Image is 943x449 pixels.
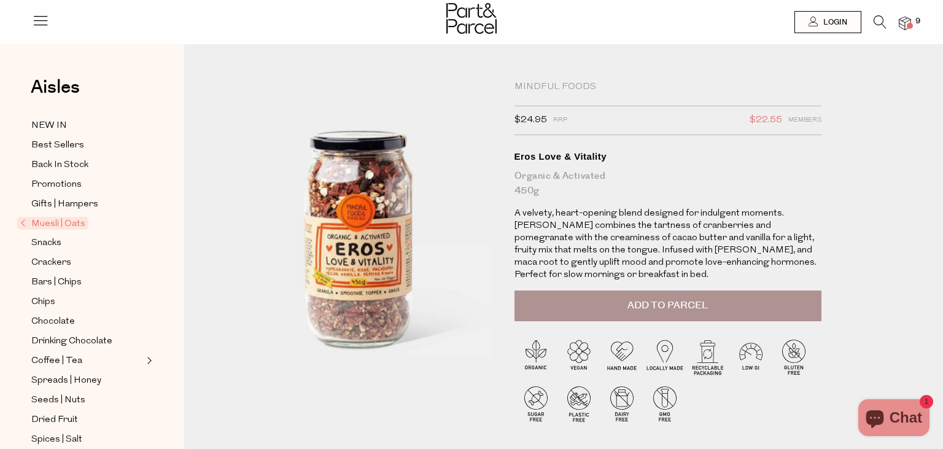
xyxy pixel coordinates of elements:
a: Best Sellers [31,138,143,153]
img: Part&Parcel [446,3,497,34]
span: Dried Fruit [31,413,78,428]
a: Spreads | Honey [31,373,143,388]
a: Promotions [31,177,143,192]
img: P_P-ICONS-Live_Bec_V11_GMO_Free.svg [643,382,686,425]
span: Muesli | Oats [17,217,88,230]
span: Coffee | Tea [31,354,82,369]
img: P_P-ICONS-Live_Bec_V11_Organic.svg [514,335,557,378]
span: Chips [31,295,55,310]
img: P_P-ICONS-Live_Bec_V11_Low_Gi.svg [729,335,772,378]
a: Gifts | Hampers [31,197,143,212]
span: Add to Parcel [627,299,708,313]
button: Add to Parcel [514,291,821,321]
img: Eros Love & Vitality [221,81,496,406]
span: 9 [912,16,923,27]
span: Aisles [31,74,80,101]
span: NEW IN [31,119,67,133]
img: P_P-ICONS-Live_Bec_V11_Vegan.svg [557,335,600,378]
span: Spreads | Honey [31,373,101,388]
span: Snacks [31,236,61,251]
a: Spices | Salt [31,432,143,447]
a: Chocolate [31,314,143,329]
img: P_P-ICONS-Live_Bec_V11_Plastic_Free.svg [557,382,600,425]
span: $24.95 [514,112,547,128]
a: Crackers [31,255,143,270]
a: Bars | Chips [31,275,143,290]
span: Chocolate [31,314,75,329]
span: Bars | Chips [31,275,82,290]
span: $22.55 [750,112,782,128]
div: Organic & Activated 450g [514,169,821,198]
span: Back In Stock [31,158,88,173]
a: Dried Fruit [31,412,143,428]
span: Promotions [31,178,82,192]
img: P_P-ICONS-Live_Bec_V11_Gluten_Free.svg [772,335,815,378]
a: Seeds | Nuts [31,392,143,408]
span: Spices | Salt [31,432,82,447]
a: 9 [899,17,911,29]
a: Back In Stock [31,157,143,173]
span: Members [788,112,821,128]
a: NEW IN [31,118,143,133]
inbox-online-store-chat: Shopify online store chat [855,399,933,439]
p: A velvety, heart-opening blend designed for indulgent moments. [PERSON_NAME] combines the tartnes... [514,208,821,281]
img: P_P-ICONS-Live_Bec_V11_Locally_Made_2.svg [643,335,686,378]
span: Login [820,17,847,28]
span: Gifts | Hampers [31,197,98,212]
img: P_P-ICONS-Live_Bec_V11_Dairy_Free.svg [600,382,643,425]
a: Login [794,11,861,33]
div: Eros Love & Vitality [514,150,821,163]
a: Coffee | Tea [31,353,143,369]
span: Seeds | Nuts [31,393,85,408]
a: Drinking Chocolate [31,334,143,349]
span: Crackers [31,256,71,270]
span: Drinking Chocolate [31,334,112,349]
button: Expand/Collapse Coffee | Tea [144,353,152,368]
a: Muesli | Oats [20,216,143,231]
a: Chips [31,294,143,310]
div: Mindful Foods [514,81,821,93]
img: P_P-ICONS-Live_Bec_V11_Sugar_Free.svg [514,382,557,425]
span: RRP [553,112,567,128]
a: Aisles [31,78,80,109]
img: P_P-ICONS-Live_Bec_V11_Handmade.svg [600,335,643,378]
img: P_P-ICONS-Live_Bec_V11_Recyclable_Packaging.svg [686,335,729,378]
a: Snacks [31,235,143,251]
span: Best Sellers [31,138,84,153]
